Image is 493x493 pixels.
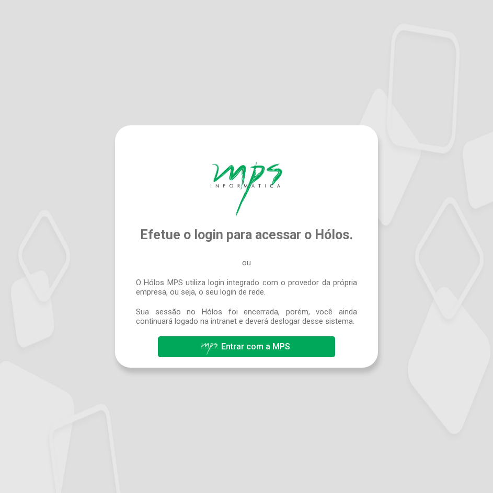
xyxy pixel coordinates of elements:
button: Entrar com a MPS [158,336,335,357]
img: Hólos Mps Digital [211,162,282,216]
span: ou [242,258,251,267]
span: O Hólos MPS utiliza login integrado com o provedor da própria empresa, ou seja, o seu login de rede. [136,278,357,297]
span: Sua sessão no Hólos foi encerrada, porém, você ainda continuará logado na intranet e deverá deslo... [136,307,357,326]
span: Entrar com a MPS [221,342,290,351]
span: Efetue o login para acessar o Hólos. [140,227,353,242]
